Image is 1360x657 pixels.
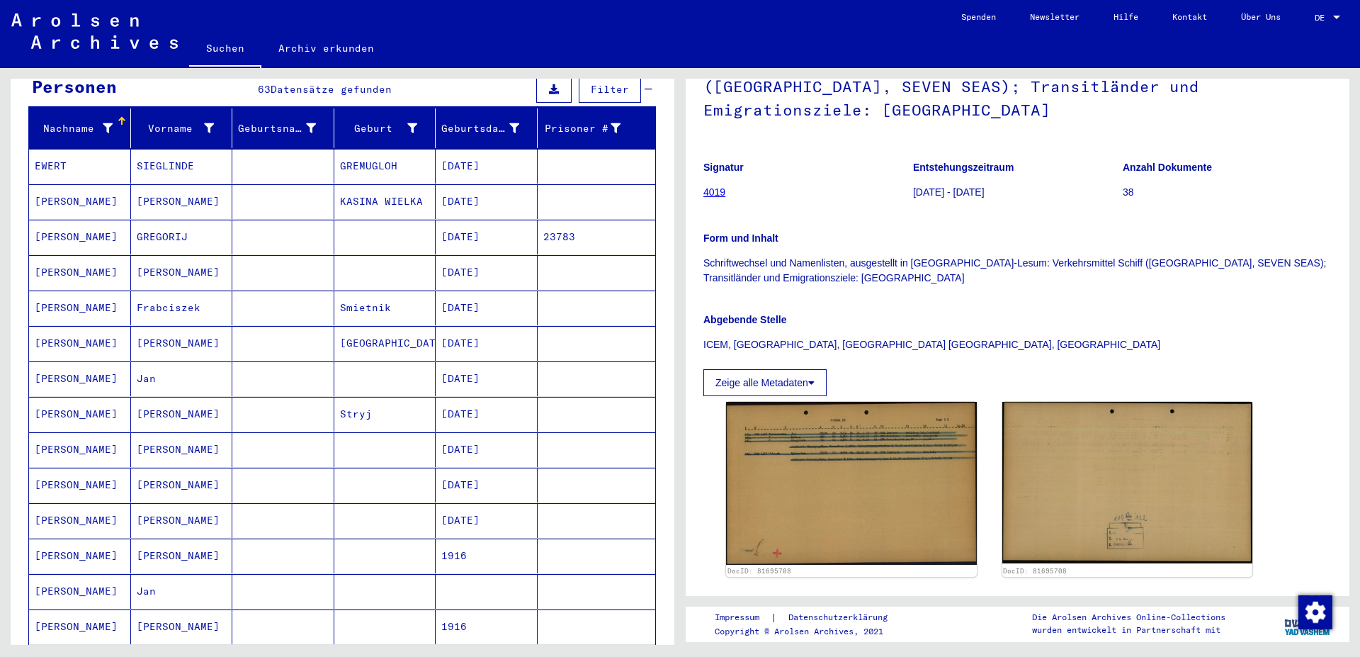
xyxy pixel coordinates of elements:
[29,539,131,573] mat-cell: [PERSON_NAME]
[436,255,538,290] mat-cell: [DATE]
[29,149,131,184] mat-cell: EWERT
[131,255,233,290] mat-cell: [PERSON_NAME]
[131,574,233,609] mat-cell: Jan
[538,108,656,148] mat-header-cell: Prisoner #
[232,108,334,148] mat-header-cell: Geburtsname
[131,149,233,184] mat-cell: SIEGLINDE
[436,108,538,148] mat-header-cell: Geburtsdatum
[258,83,271,96] span: 63
[436,610,538,644] mat-cell: 1916
[1032,624,1225,636] p: wurden entwickelt in Partnerschaft mit
[703,162,744,173] b: Signatur
[131,539,233,573] mat-cell: [PERSON_NAME]
[131,326,233,361] mat-cell: [PERSON_NAME]
[334,184,436,219] mat-cell: KASINA WIELKA
[538,220,656,254] mat-cell: 23783
[131,468,233,502] mat-cell: [PERSON_NAME]
[29,574,131,609] mat-cell: [PERSON_NAME]
[238,121,316,136] div: Geburtsname
[11,13,178,49] img: Arolsen_neg.svg
[29,291,131,325] mat-cell: [PERSON_NAME]
[777,610,905,625] a: Datenschutzerklärung
[703,369,827,396] button: Zeige alle Metadaten
[137,121,215,136] div: Vorname
[1123,185,1332,200] p: 38
[29,432,131,467] mat-cell: [PERSON_NAME]
[189,31,261,68] a: Suchen
[715,610,905,625] div: |
[579,76,641,103] button: Filter
[913,185,1122,200] p: [DATE] - [DATE]
[591,83,629,96] span: Filter
[436,220,538,254] mat-cell: [DATE]
[29,255,131,290] mat-cell: [PERSON_NAME]
[131,397,233,432] mat-cell: [PERSON_NAME]
[29,503,131,538] mat-cell: [PERSON_NAME]
[1315,13,1330,23] span: DE
[29,361,131,396] mat-cell: [PERSON_NAME]
[441,121,519,136] div: Geburtsdatum
[32,74,117,99] div: Personen
[436,432,538,467] mat-cell: [DATE]
[238,117,334,140] div: Geburtsname
[1002,402,1253,563] img: 002.jpg
[131,291,233,325] mat-cell: Frabciszek
[334,326,436,361] mat-cell: [GEOGRAPHIC_DATA]
[261,31,391,65] a: Archiv erkunden
[334,397,436,432] mat-cell: Stryj
[131,108,233,148] mat-header-cell: Vorname
[703,232,778,244] b: Form und Inhalt
[29,184,131,219] mat-cell: [PERSON_NAME]
[727,567,791,575] a: DocID: 81695708
[271,83,392,96] span: Datensätze gefunden
[29,326,131,361] mat-cell: [PERSON_NAME]
[436,468,538,502] mat-cell: [DATE]
[703,337,1332,352] p: ICEM, [GEOGRAPHIC_DATA], [GEOGRAPHIC_DATA] [GEOGRAPHIC_DATA], [GEOGRAPHIC_DATA]
[340,117,436,140] div: Geburt‏
[715,610,771,625] a: Impressum
[913,162,1014,173] b: Entstehungszeitraum
[436,503,538,538] mat-cell: [DATE]
[436,361,538,396] mat-cell: [DATE]
[436,291,538,325] mat-cell: [DATE]
[29,397,131,432] mat-cell: [PERSON_NAME]
[131,503,233,538] mat-cell: [PERSON_NAME]
[436,397,538,432] mat-cell: [DATE]
[436,184,538,219] mat-cell: [DATE]
[137,117,232,140] div: Vorname
[543,121,621,136] div: Prisoner #
[703,186,725,198] a: 4019
[703,314,786,325] b: Abgebende Stelle
[543,117,639,140] div: Prisoner #
[436,539,538,573] mat-cell: 1916
[35,117,130,140] div: Nachname
[334,291,436,325] mat-cell: Smietnik
[703,256,1332,286] p: Schriftwechsel und Namenlisten, ausgestellt in [GEOGRAPHIC_DATA]-Lesum: Verkehrsmittel Schiff ([G...
[334,108,436,148] mat-header-cell: Geburt‏
[29,108,131,148] mat-header-cell: Nachname
[441,117,537,140] div: Geburtsdatum
[1032,611,1225,624] p: Die Arolsen Archives Online-Collections
[131,432,233,467] mat-cell: [PERSON_NAME]
[29,610,131,644] mat-cell: [PERSON_NAME]
[340,121,418,136] div: Geburt‏
[1003,567,1067,575] a: DocID: 81695708
[1281,606,1334,641] img: yv_logo.png
[29,220,131,254] mat-cell: [PERSON_NAME]
[1123,162,1212,173] b: Anzahl Dokumente
[29,468,131,502] mat-cell: [PERSON_NAME]
[131,610,233,644] mat-cell: [PERSON_NAME]
[131,184,233,219] mat-cell: [PERSON_NAME]
[1298,595,1332,629] img: Zustimmung ändern
[35,121,113,136] div: Nachname
[715,625,905,638] p: Copyright © Arolsen Archives, 2021
[726,402,977,565] img: 001.jpg
[436,149,538,184] mat-cell: [DATE]
[131,220,233,254] mat-cell: GREGORIJ
[436,326,538,361] mat-cell: [DATE]
[131,361,233,396] mat-cell: Jan
[334,149,436,184] mat-cell: GREMUGLOH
